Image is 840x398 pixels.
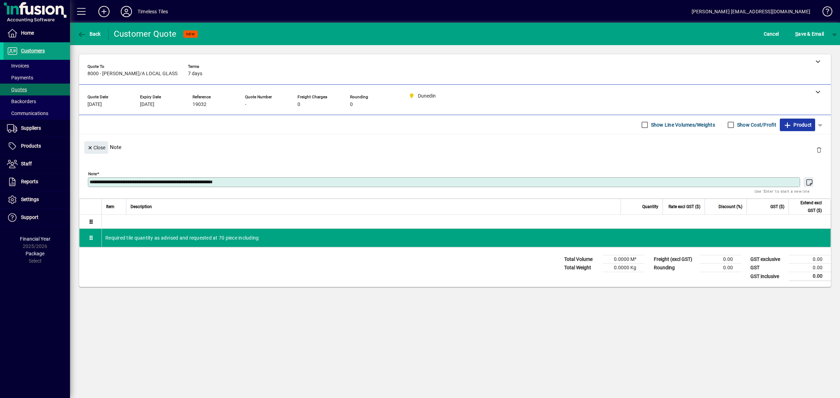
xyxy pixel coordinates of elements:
a: Quotes [3,84,70,95]
td: 0.00 [789,255,831,264]
div: Note [79,134,831,160]
td: 0.0000 Kg [603,264,645,272]
a: Staff [3,155,70,173]
span: Back [77,31,101,37]
a: Home [3,24,70,42]
span: Backorders [7,99,36,104]
span: 0 [297,102,300,107]
button: Back [76,28,103,40]
a: Invoices [3,60,70,72]
td: GST exclusive [747,255,789,264]
div: Customer Quote [114,28,177,40]
span: 7 days [188,71,202,77]
mat-label: Note [88,171,97,176]
span: Close [87,142,105,154]
button: Profile [115,5,138,18]
span: Support [21,214,38,220]
td: Total Volume [561,255,603,264]
td: Freight (excl GST) [650,255,699,264]
a: Payments [3,72,70,84]
td: 0.00 [789,264,831,272]
td: GST inclusive [747,272,789,281]
td: 0.00 [789,272,831,281]
a: Reports [3,173,70,191]
span: Invoices [7,63,29,69]
span: Product [783,119,812,130]
span: Quotes [7,87,27,92]
span: Settings [21,197,39,202]
button: Add [93,5,115,18]
span: Payments [7,75,33,80]
span: NEW [186,32,195,36]
span: Suppliers [21,125,41,131]
span: Customers [21,48,45,54]
span: Package [26,251,44,256]
div: Timeless Tiles [138,6,168,17]
button: Product [780,119,815,131]
td: Rounding [650,264,699,272]
app-page-header-button: Close [83,144,110,150]
span: Discount (%) [719,203,742,211]
button: Close [84,141,108,154]
td: GST [747,264,789,272]
a: Products [3,137,70,155]
a: Knowledge Base [817,1,831,24]
span: Home [21,30,34,36]
span: [DATE] [140,102,154,107]
label: Show Line Volumes/Weights [650,121,715,128]
span: Rate excl GST ($) [668,203,700,211]
button: Save & Email [792,28,827,40]
span: GST ($) [770,203,784,211]
span: ave & Email [795,28,824,40]
a: Backorders [3,95,70,107]
div: Required tile quantity as advised and requested at 70 piece including [102,229,831,247]
a: Settings [3,191,70,208]
a: Suppliers [3,120,70,137]
span: - [245,102,246,107]
span: Extend excl GST ($) [793,199,822,214]
td: Total Weight [561,264,603,272]
td: 0.00 [699,255,741,264]
span: Reports [21,179,38,184]
span: Quantity [642,203,658,211]
span: Communications [7,111,48,116]
span: Financial Year [20,236,50,242]
span: Item [106,203,114,211]
a: Communications [3,107,70,119]
span: 0 [350,102,353,107]
td: 0.00 [699,264,741,272]
span: Description [131,203,152,211]
button: Cancel [762,28,781,40]
label: Show Cost/Profit [736,121,776,128]
span: 8000 - [PERSON_NAME]/A LOCAL GLASS [87,71,177,77]
span: Products [21,143,41,149]
span: Cancel [764,28,779,40]
span: S [795,31,798,37]
app-page-header-button: Back [70,28,108,40]
td: 0.0000 M³ [603,255,645,264]
app-page-header-button: Delete [811,147,827,153]
button: Delete [811,141,827,158]
div: [PERSON_NAME] [EMAIL_ADDRESS][DOMAIN_NAME] [692,6,810,17]
span: [DATE] [87,102,102,107]
span: 19032 [192,102,206,107]
a: Support [3,209,70,226]
mat-hint: Use 'Enter' to start a new line [755,187,810,195]
span: Staff [21,161,32,166]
